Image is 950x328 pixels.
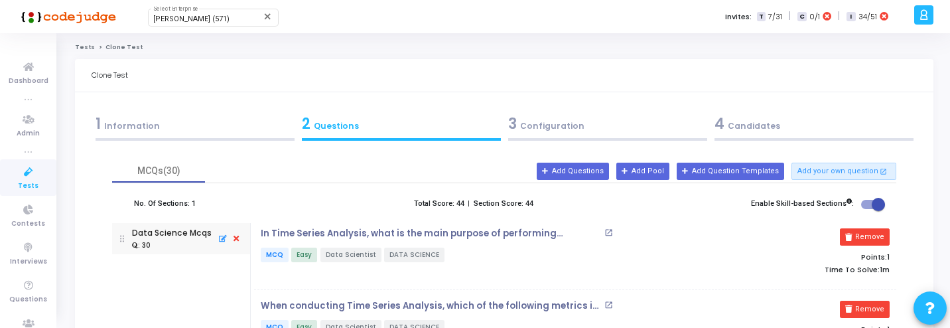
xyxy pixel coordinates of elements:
label: Enable Skill-based Sections : [751,199,854,210]
div: : 30 [132,241,151,251]
p: Points: [689,253,890,262]
a: Tests [75,43,95,51]
div: Questions [302,113,501,135]
span: Dashboard [9,76,48,87]
b: | [468,199,470,208]
p: In Time Series Analysis, what is the main purpose of performing stationarity tests on the data? [261,228,601,239]
label: Total Score: 44 [414,199,464,210]
div: Information [96,113,295,135]
span: | [789,9,791,23]
span: Interviews [10,256,47,268]
button: Add Question Templates [677,163,784,180]
span: Tests [18,181,38,192]
a: 3Configuration [504,109,711,145]
div: Clone Test [92,59,128,92]
button: Add Pool [616,163,669,180]
span: 7/31 [768,11,782,23]
img: drag icon [120,223,125,254]
div: Configuration [508,113,707,135]
span: C [797,12,806,22]
span: 4 [714,114,724,134]
a: 2Questions [298,109,504,145]
a: 1Information [92,109,298,145]
label: Section Score: 44 [474,199,533,210]
mat-icon: open_in_new [880,167,887,176]
span: 34/51 [858,11,877,23]
p: When conducting Time Series Analysis, which of the following metrics is commonly used to measure ... [261,301,601,311]
span: I [847,12,855,22]
span: MCQ [261,248,289,262]
span: 3 [508,114,517,134]
p: Time To Solve: [689,266,890,274]
img: logo [17,3,116,30]
span: 1m [880,266,890,274]
div: MCQs(30) [120,164,197,178]
mat-icon: Clear [263,11,273,22]
button: Remove [840,228,890,246]
span: T [757,12,766,22]
button: Add your own question [791,163,896,180]
span: | [838,9,840,23]
span: 2 [302,114,310,134]
div: Data Science Mcqs [132,227,212,239]
span: 1 [887,252,890,262]
label: Invites: [725,11,752,23]
a: 4Candidates [711,109,917,145]
span: [PERSON_NAME] (571) [153,15,230,23]
button: Remove [840,301,890,318]
div: Candidates [714,113,914,135]
span: 1 [96,114,101,134]
span: Contests [11,218,45,230]
nav: breadcrumb [75,43,933,52]
label: No. Of Sections: 1 [134,199,196,210]
mat-icon: open_in_new [604,228,613,237]
span: Easy [291,248,317,262]
span: DATA SCIENCE [384,248,444,262]
span: Questions [9,294,47,305]
button: Add Questions [537,163,609,180]
span: Admin [17,128,40,139]
span: Clone Test [105,43,143,51]
span: 0/1 [809,11,820,23]
span: Data Scientist [320,248,381,262]
mat-icon: open_in_new [604,301,613,309]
